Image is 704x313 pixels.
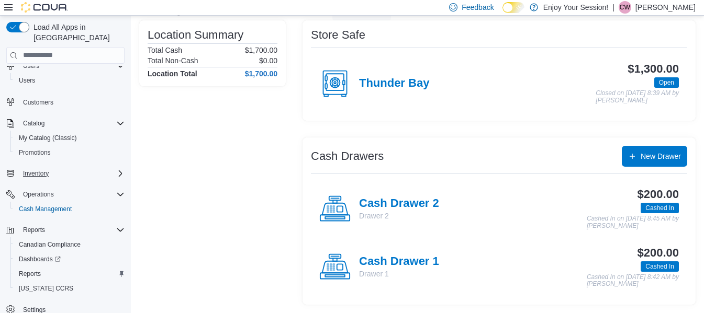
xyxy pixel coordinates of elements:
h4: $1,700.00 [245,69,277,78]
h4: Cash Drawer 1 [359,255,439,269]
button: Users [2,59,129,73]
button: [US_STATE] CCRS [10,281,129,296]
p: Drawer 2 [359,211,439,221]
h3: $200.00 [638,247,679,259]
button: Promotions [10,145,129,160]
button: Canadian Compliance [10,237,129,252]
a: Cash Management [15,203,76,215]
button: Operations [2,187,129,202]
span: New Drawer [641,151,681,161]
button: My Catalog (Classic) [10,131,129,145]
span: Dashboards [15,253,125,265]
a: My Catalog (Classic) [15,132,81,144]
h4: Thunder Bay [359,77,429,90]
span: Canadian Compliance [15,238,125,251]
div: Cassidy Wells [619,1,631,14]
span: Inventory [19,167,125,180]
span: Catalog [23,119,44,127]
button: New Drawer [622,146,687,167]
span: Users [19,76,35,85]
span: Cashed In [645,203,674,213]
h3: Store Safe [311,29,365,41]
button: Customers [2,94,129,109]
h4: Cash Drawer 2 [359,197,439,211]
button: Catalog [2,116,129,131]
a: Dashboards [15,253,65,265]
button: Inventory [2,166,129,181]
span: Load All Apps in [GEOGRAPHIC_DATA] [29,22,125,43]
h6: Total Cash [148,46,182,54]
h3: $1,300.00 [628,63,679,75]
button: Operations [19,188,58,201]
button: Users [10,73,129,88]
p: | [612,1,614,14]
span: Feedback [462,2,494,13]
span: Cashed In [641,261,679,272]
p: Cashed In on [DATE] 8:45 AM by [PERSON_NAME] [587,215,679,229]
span: Cashed In [645,262,674,271]
span: Dashboards [19,255,61,263]
span: Cash Management [19,205,72,213]
span: Washington CCRS [15,282,125,295]
p: Cashed In on [DATE] 8:42 AM by [PERSON_NAME] [587,274,679,288]
span: Inventory [23,169,49,178]
a: Users [15,74,39,87]
input: Dark Mode [502,2,524,13]
span: Customers [23,98,53,107]
span: Reports [15,268,125,280]
a: Promotions [15,146,55,159]
h3: Location Summary [148,29,243,41]
span: Operations [23,190,54,199]
p: [PERSON_NAME] [635,1,696,14]
span: CW [620,1,630,14]
span: Open [654,77,679,88]
span: My Catalog (Classic) [15,132,125,144]
span: Canadian Compliance [19,240,81,249]
p: Enjoy Your Session! [543,1,609,14]
img: Cova [21,2,68,13]
p: Drawer 1 [359,269,439,279]
span: Dark Mode [502,13,503,14]
p: Closed on [DATE] 8:39 AM by [PERSON_NAME] [596,90,679,104]
span: Cashed In [641,203,679,213]
h3: Cash Drawers [311,150,384,163]
span: Users [15,74,125,87]
button: Reports [2,223,129,237]
span: Cash Management [15,203,125,215]
h3: $200.00 [638,188,679,201]
span: Open [659,78,674,87]
button: Users [19,60,43,72]
span: Catalog [19,117,125,130]
button: Reports [19,224,49,236]
span: Reports [19,270,41,278]
a: Reports [15,268,45,280]
h4: Location Total [148,69,197,78]
a: Dashboards [10,252,129,266]
p: $0.00 [259,56,277,65]
button: Cash Management [10,202,129,216]
button: Reports [10,266,129,281]
span: Reports [19,224,125,236]
a: [US_STATE] CCRS [15,282,77,295]
span: Promotions [15,146,125,159]
span: Promotions [19,148,51,157]
a: Customers [19,96,58,109]
h6: Total Non-Cash [148,56,198,65]
span: [US_STATE] CCRS [19,284,73,293]
span: Customers [19,95,125,108]
span: Users [19,60,125,72]
span: My Catalog (Classic) [19,134,77,142]
span: Operations [19,188,125,201]
p: $1,700.00 [245,46,277,54]
button: Inventory [19,167,53,180]
span: Reports [23,226,45,234]
span: Users [23,62,39,70]
a: Canadian Compliance [15,238,85,251]
button: Catalog [19,117,49,130]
